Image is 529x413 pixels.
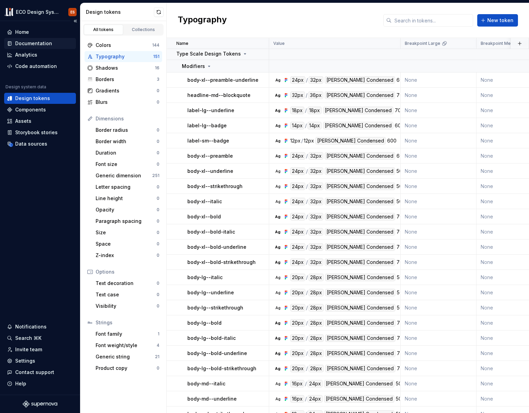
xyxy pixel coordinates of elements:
a: Code automation [4,61,76,72]
div: 600 [396,76,406,84]
div: 12px [304,137,314,145]
div: 144 [152,42,159,48]
td: None [401,103,477,118]
div: Storybook stories [15,129,58,136]
div: Design tokens [15,95,50,102]
td: None [401,179,477,194]
div: 28px [308,304,324,312]
div: Analytics [15,51,37,58]
p: body-xl--preamble-underline [187,77,258,83]
div: Contact support [15,369,54,376]
div: / [306,198,308,205]
td: None [401,209,477,224]
div: 24px [290,167,305,175]
div: 0 [157,139,159,144]
div: 24px [290,243,305,251]
div: [PERSON_NAME] Condensed [323,107,393,114]
div: 0 [157,196,159,201]
div: 18px [307,107,322,114]
td: None [401,118,477,133]
div: 701 [397,334,405,342]
a: Gradients0 [85,85,162,96]
div: Ag [275,214,281,219]
td: None [401,224,477,239]
div: 700 [396,91,406,99]
td: None [401,315,477,331]
div: Border radius [96,127,157,134]
td: None [401,164,477,179]
div: 0 [157,292,159,297]
p: Breakpoint Medium [481,41,521,46]
div: Settings [15,357,35,364]
button: Notifications [4,321,76,332]
div: Line height [96,195,157,202]
div: 0 [157,241,159,247]
div: Ag [275,92,281,98]
div: Components [15,106,46,113]
div: Shadows [96,65,155,71]
div: 24px [290,213,305,220]
a: Size0 [93,227,162,238]
a: Generic string21 [93,351,162,362]
div: [PERSON_NAME] Condensed [325,213,395,220]
div: Font family [96,331,158,337]
div: Ag [275,351,281,356]
div: Documentation [15,40,52,47]
a: Opacity0 [93,204,162,215]
div: [PERSON_NAME] Condensed [315,137,386,145]
div: / [306,274,308,281]
div: 701 [396,228,404,236]
div: 0 [157,207,159,213]
div: 20px [290,289,305,296]
div: [PERSON_NAME] Condensed [325,304,395,312]
div: 500 [396,167,405,175]
p: Name [176,41,188,46]
div: / [306,334,308,342]
div: Typography [96,53,153,60]
div: 32px [308,243,323,251]
div: Border width [96,138,157,145]
p: Value [273,41,285,46]
a: Font size0 [93,159,162,170]
a: Text decoration0 [93,278,162,289]
div: Generic dimension [96,172,152,179]
div: Text decoration [96,280,157,287]
div: Ag [275,396,281,402]
div: Colors [96,42,152,49]
p: body-lg--italic [187,274,223,281]
div: 32px [308,183,323,190]
div: 0 [157,150,159,156]
div: Ag [275,229,281,235]
div: Letter spacing [96,184,157,190]
div: 24px [290,152,305,160]
a: Paragraph spacing0 [93,216,162,227]
div: Gradients [96,87,157,94]
div: [PERSON_NAME] Condensed [325,289,395,296]
a: Duration0 [93,147,162,158]
td: None [401,300,477,315]
div: [PERSON_NAME] Condensed [325,198,395,205]
div: 0 [157,365,159,371]
div: Ag [275,381,281,386]
div: / [306,76,308,84]
a: Visibility0 [93,301,162,312]
div: / [301,137,303,145]
p: Breakpoint Large [405,41,440,46]
div: Opacity [96,206,157,213]
a: Invite team [4,344,76,355]
div: / [306,304,308,312]
div: Design tokens [86,9,154,16]
div: Generic string [96,353,155,360]
div: 32px [308,76,323,84]
div: 600 [396,152,406,160]
div: Ag [275,184,281,189]
div: 32px [308,228,323,236]
a: Components [4,104,76,115]
div: [PERSON_NAME] Condensed [325,167,395,175]
a: Product copy0 [93,363,162,374]
div: 20px [290,274,305,281]
input: Search in tokens... [392,14,473,27]
div: / [306,243,308,251]
div: Ag [275,108,281,113]
a: Border radius0 [93,125,162,136]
